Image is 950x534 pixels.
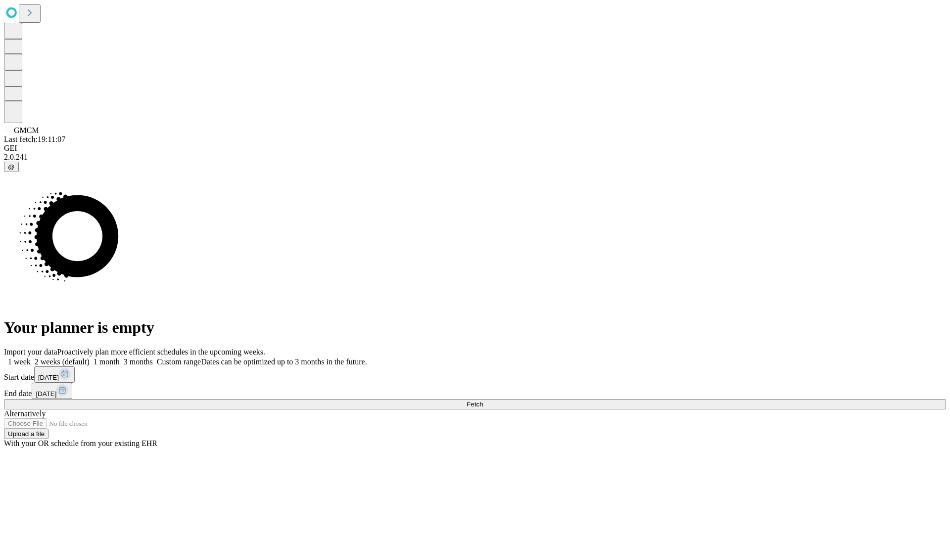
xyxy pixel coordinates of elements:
[4,162,19,172] button: @
[4,144,946,153] div: GEI
[4,439,157,447] span: With your OR schedule from your existing EHR
[4,366,946,383] div: Start date
[4,383,946,399] div: End date
[8,357,31,366] span: 1 week
[4,399,946,409] button: Fetch
[201,357,367,366] span: Dates can be optimized up to 3 months in the future.
[124,357,153,366] span: 3 months
[36,390,56,398] span: [DATE]
[34,366,75,383] button: [DATE]
[4,429,48,439] button: Upload a file
[35,357,90,366] span: 2 weeks (default)
[94,357,120,366] span: 1 month
[4,135,65,143] span: Last fetch: 19:11:07
[57,348,265,356] span: Proactively plan more efficient schedules in the upcoming weeks.
[4,348,57,356] span: Import your data
[4,409,46,418] span: Alternatively
[38,374,59,381] span: [DATE]
[14,126,39,134] span: GMCM
[8,163,15,171] span: @
[32,383,72,399] button: [DATE]
[4,153,946,162] div: 2.0.241
[467,400,483,408] span: Fetch
[157,357,201,366] span: Custom range
[4,318,946,337] h1: Your planner is empty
